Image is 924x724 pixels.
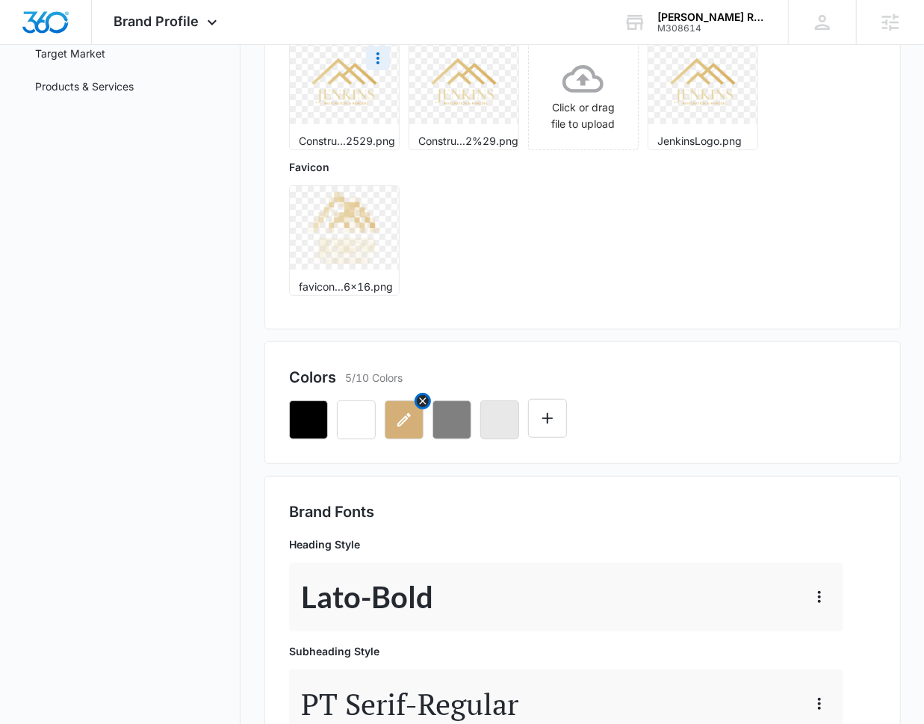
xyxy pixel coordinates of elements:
[57,88,134,98] div: Domain Overview
[303,187,385,269] img: User uploaded logo
[432,400,471,439] button: Remove
[301,575,433,619] p: Lato - Bold
[289,643,843,659] p: Subheading Style
[657,133,748,149] p: JenkinsLogo.png
[415,393,431,409] button: Remove
[39,39,164,51] div: Domain: [DOMAIN_NAME]
[529,40,638,149] span: Click or drag file to upload
[289,366,336,389] h2: Colors
[165,88,252,98] div: Keywords by Traffic
[337,400,376,439] button: Remove
[529,58,638,132] div: Click or drag file to upload
[289,159,400,175] p: Favicon
[418,133,509,149] p: Constru...2%29.png
[657,11,766,23] div: account name
[528,399,567,438] button: Edit Color
[24,39,36,51] img: website_grey.svg
[303,55,385,110] img: User uploaded logo
[657,23,766,34] div: account id
[345,370,403,386] p: 5/10 Colors
[662,55,744,110] img: User uploaded logo
[299,133,390,149] p: Constru...2529.png
[423,55,505,110] img: User uploaded logo
[42,24,73,36] div: v 4.0.25
[114,13,199,29] span: Brand Profile
[366,46,390,70] button: More
[289,501,876,523] h2: Brand Fonts
[40,87,52,99] img: tab_domain_overview_orange.svg
[289,536,843,552] p: Heading Style
[24,24,36,36] img: logo_orange.svg
[385,400,424,439] button: Remove
[299,279,390,294] p: favicon...6x16.png
[35,78,134,94] a: Products & Services
[289,400,328,439] button: Remove
[480,400,519,439] button: Remove
[35,46,105,61] a: Target Market
[149,87,161,99] img: tab_keywords_by_traffic_grey.svg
